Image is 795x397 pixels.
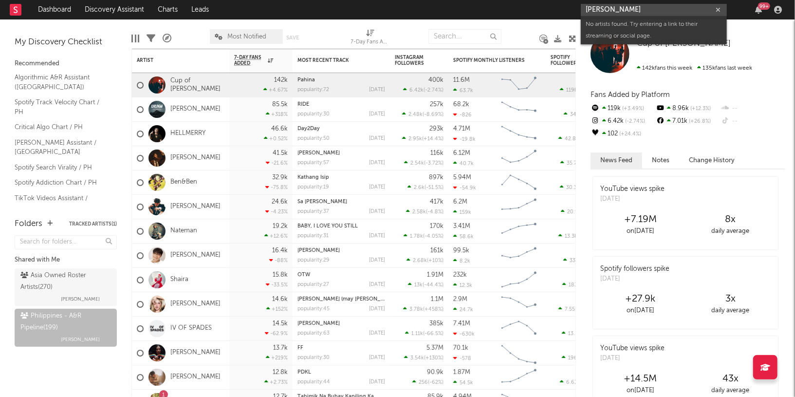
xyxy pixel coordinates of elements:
[497,146,541,170] svg: Chart title
[15,162,107,173] a: Spotify Search Virality / PH
[685,226,776,237] div: daily average
[600,354,665,363] div: [DATE]
[424,283,442,288] span: -44.4 %
[170,349,221,357] a: [PERSON_NAME]
[453,296,467,302] div: 2.9M
[497,219,541,244] svg: Chart title
[591,115,655,128] div: 6.42k
[297,224,358,229] a: BABY, I LOVE YOU STILL
[15,254,117,266] div: Shared with Me
[15,122,107,132] a: Critical Algo Chart / PH
[497,341,541,365] svg: Chart title
[351,24,390,53] div: 7-Day Fans Added (7-Day Fans Added)
[369,209,385,214] div: [DATE]
[413,258,427,264] span: 2.68k
[430,199,444,205] div: 417k
[369,233,385,239] div: [DATE]
[234,55,265,66] span: 7-Day Fans Added
[410,161,424,166] span: 2.54k
[453,185,476,191] div: -54.9k
[403,306,444,312] div: ( )
[369,379,385,385] div: [DATE]
[273,321,288,327] div: 14.5k
[453,199,467,205] div: 6.2M
[414,185,425,190] span: 2.6k
[565,234,577,239] span: 13.3k
[429,321,444,327] div: 385k
[558,306,599,312] div: ( )
[170,276,188,284] a: Shaira
[15,137,107,157] a: [PERSON_NAME] Assistant / [GEOGRAPHIC_DATA]
[685,305,776,317] div: daily average
[453,57,526,63] div: Spotify Monthly Listeners
[297,175,329,180] a: Kathang Isip
[430,101,444,108] div: 257k
[581,4,727,16] input: Search for artists
[266,111,288,117] div: +318 %
[170,77,224,94] a: Cup of [PERSON_NAME]
[297,199,347,205] a: Sa [PERSON_NAME]
[297,160,329,166] div: popularity: 57
[721,102,785,115] div: --
[297,77,385,83] div: Pahina
[351,37,390,48] div: 7-Day Fans Added (7-Day Fans Added)
[689,106,711,112] span: +12.3 %
[266,306,288,312] div: +152 %
[297,209,329,214] div: popularity: 37
[408,112,423,117] span: 2.48k
[369,258,385,263] div: [DATE]
[273,345,288,351] div: 13.7k
[591,102,655,115] div: 119k
[685,293,776,305] div: 3 x
[297,306,330,312] div: popularity: 45
[562,330,599,337] div: ( )
[595,293,685,305] div: +27.9k
[412,209,426,215] span: 2.58k
[431,296,444,302] div: 1.1M
[404,233,444,239] div: ( )
[564,111,599,117] div: ( )
[297,233,329,239] div: popularity: 31
[274,77,288,83] div: 142k
[15,235,117,249] input: Search for folders...
[427,369,444,376] div: 90.9k
[453,369,470,376] div: 1.87M
[405,330,444,337] div: ( )
[560,379,599,385] div: ( )
[497,365,541,390] svg: Chart title
[369,282,385,287] div: [DATE]
[170,251,221,260] a: [PERSON_NAME]
[497,268,541,292] svg: Chart title
[406,208,444,215] div: ( )
[15,268,117,306] a: Asia Owned Roster Artists(270)[PERSON_NAME]
[170,300,221,308] a: [PERSON_NAME]
[412,379,444,385] div: ( )
[131,24,139,53] div: Edit Columns
[272,247,288,254] div: 16.4k
[453,345,468,351] div: 70.1k
[286,35,299,40] button: Save
[273,150,288,156] div: 41.5k
[453,150,470,156] div: 6.12M
[264,233,288,239] div: +12.6 %
[637,39,731,48] span: Cup of [PERSON_NAME]
[637,65,692,71] span: 142k fans this week
[369,306,385,312] div: [DATE]
[685,373,776,385] div: 43 x
[687,119,711,124] span: +26.8 %
[566,88,577,93] span: 119k
[497,244,541,268] svg: Chart title
[429,126,444,132] div: 293k
[297,87,329,93] div: popularity: 72
[685,214,776,226] div: 8 x
[297,151,340,156] a: [PERSON_NAME]
[497,73,541,97] svg: Chart title
[565,136,579,142] span: 42.8k
[297,77,315,83] a: Pahina
[453,282,472,288] div: 12.3k
[566,380,580,385] span: 6.63k
[297,57,370,63] div: Most Recent Track
[297,248,385,253] div: Joke Lang
[266,160,288,166] div: -21.6 %
[563,257,599,264] div: ( )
